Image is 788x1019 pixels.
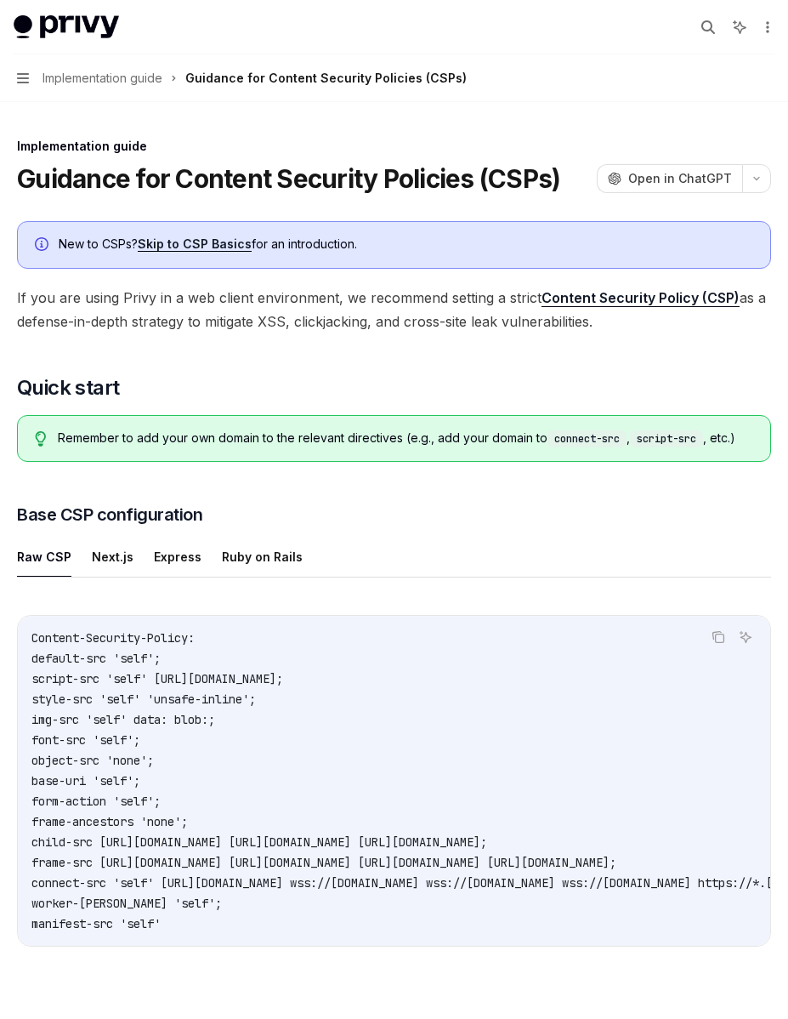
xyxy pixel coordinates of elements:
button: More actions [757,15,774,39]
span: frame-ancestors 'none'; [31,814,188,829]
span: font-src 'self'; [31,732,140,748]
button: Ruby on Rails [222,537,303,577]
img: light logo [14,15,119,39]
code: connect-src [547,430,626,447]
a: Content Security Policy (CSP) [541,289,740,307]
button: Copy the contents from the code block [707,626,729,648]
span: Implementation guide [43,68,162,88]
span: worker-[PERSON_NAME] 'self'; [31,896,222,911]
span: Quick start [17,374,119,401]
a: Skip to CSP Basics [138,236,252,252]
div: Implementation guide [17,138,771,155]
span: frame-src [URL][DOMAIN_NAME] [URL][DOMAIN_NAME] [URL][DOMAIN_NAME] [URL][DOMAIN_NAME]; [31,855,616,870]
span: Open in ChatGPT [628,170,732,187]
span: style-src 'self' 'unsafe-inline'; [31,692,256,707]
button: Raw CSP [17,537,71,577]
span: manifest-src 'self' [31,916,161,931]
span: form-action 'self'; [31,794,161,809]
h1: Guidance for Content Security Policies (CSPs) [17,163,560,194]
span: base-uri 'self'; [31,773,140,788]
span: If you are using Privy in a web client environment, we recommend setting a strict as a defense-in... [17,286,771,333]
div: New to CSPs? for an introduction. [59,236,753,254]
span: script-src 'self' [URL][DOMAIN_NAME]; [31,671,283,686]
svg: Info [35,237,52,254]
span: object-src 'none'; [31,753,154,768]
div: Guidance for Content Security Policies (CSPs) [185,68,467,88]
svg: Tip [35,431,47,447]
button: Express [154,537,201,577]
span: Base CSP configuration [17,503,202,527]
span: Remember to add your own domain to the relevant directives (e.g., add your domain to , , etc.) [58,430,753,447]
span: child-src [URL][DOMAIN_NAME] [URL][DOMAIN_NAME] [URL][DOMAIN_NAME]; [31,834,487,850]
button: Ask AI [734,626,757,648]
span: Content-Security-Policy: [31,630,195,646]
button: Open in ChatGPT [597,164,742,193]
span: img-src 'self' data: blob:; [31,712,215,727]
code: script-src [630,430,703,447]
span: default-src 'self'; [31,651,161,666]
button: Next.js [92,537,133,577]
